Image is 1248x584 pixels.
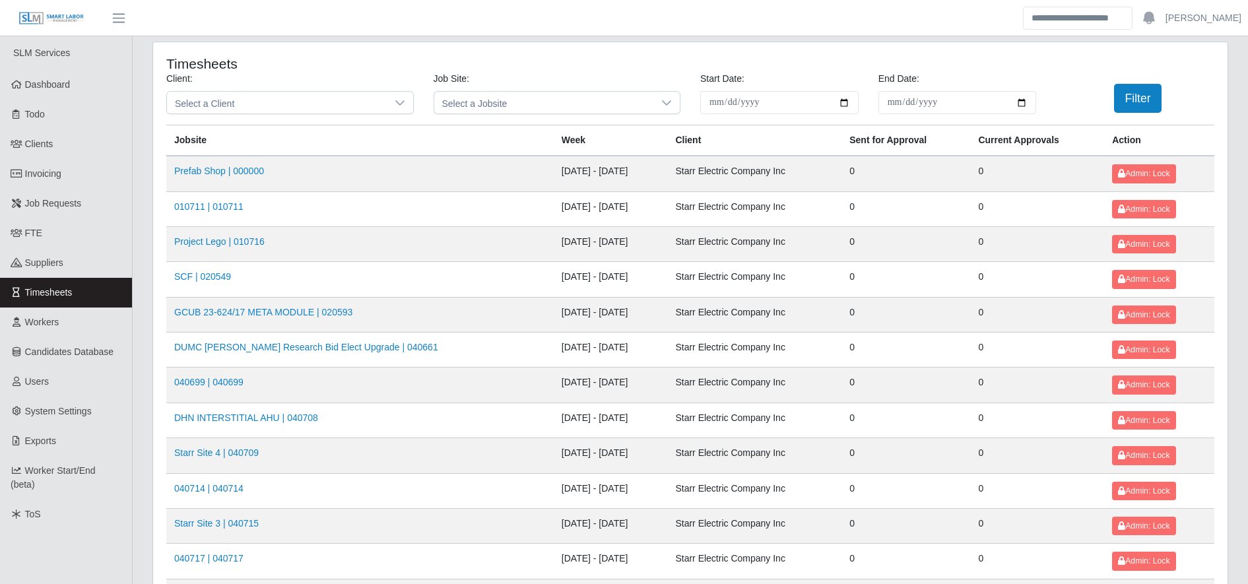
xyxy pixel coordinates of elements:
[25,406,92,416] span: System Settings
[841,333,970,368] td: 0
[1166,11,1241,25] a: [PERSON_NAME]
[25,257,63,268] span: Suppliers
[13,48,70,58] span: SLM Services
[25,79,71,90] span: Dashboard
[841,226,970,261] td: 0
[970,508,1104,543] td: 0
[970,368,1104,403] td: 0
[174,307,352,317] a: GCUB 23-624/17 META MODULE | 020593
[174,553,244,564] a: 040717 | 040717
[554,226,668,261] td: [DATE] - [DATE]
[841,438,970,473] td: 0
[554,125,668,156] th: Week
[841,262,970,297] td: 0
[667,544,841,579] td: Starr Electric Company Inc
[1118,486,1169,496] span: Admin: Lock
[970,125,1104,156] th: Current Approvals
[970,544,1104,579] td: 0
[174,201,244,212] a: 010711 | 010711
[667,262,841,297] td: Starr Electric Company Inc
[554,262,668,297] td: [DATE] - [DATE]
[1112,306,1175,324] button: Admin: Lock
[25,509,41,519] span: ToS
[1112,235,1175,253] button: Admin: Lock
[667,473,841,508] td: Starr Electric Company Inc
[174,447,259,458] a: Starr Site 4 | 040709
[841,125,970,156] th: Sent for Approval
[667,297,841,332] td: Starr Electric Company Inc
[1112,375,1175,394] button: Admin: Lock
[841,544,970,579] td: 0
[1112,200,1175,218] button: Admin: Lock
[1112,270,1175,288] button: Admin: Lock
[700,72,744,86] label: Start Date:
[25,139,53,149] span: Clients
[25,346,114,357] span: Candidates Database
[970,403,1104,438] td: 0
[434,92,654,114] span: Select a Jobsite
[970,226,1104,261] td: 0
[1118,240,1169,249] span: Admin: Lock
[174,483,244,494] a: 040714 | 040714
[1118,205,1169,214] span: Admin: Lock
[841,297,970,332] td: 0
[1112,482,1175,500] button: Admin: Lock
[1118,345,1169,354] span: Admin: Lock
[174,271,231,282] a: SCF | 020549
[174,166,264,176] a: Prefab Shop | 000000
[1118,521,1169,531] span: Admin: Lock
[554,403,668,438] td: [DATE] - [DATE]
[1023,7,1133,30] input: Search
[554,297,668,332] td: [DATE] - [DATE]
[667,226,841,261] td: Starr Electric Company Inc
[25,376,49,387] span: Users
[970,262,1104,297] td: 0
[25,317,59,327] span: Workers
[667,125,841,156] th: Client
[841,191,970,226] td: 0
[1118,169,1169,178] span: Admin: Lock
[667,403,841,438] td: Starr Electric Company Inc
[841,473,970,508] td: 0
[970,297,1104,332] td: 0
[970,191,1104,226] td: 0
[841,508,970,543] td: 0
[1118,275,1169,284] span: Admin: Lock
[1118,380,1169,389] span: Admin: Lock
[970,473,1104,508] td: 0
[970,156,1104,191] td: 0
[11,465,96,490] span: Worker Start/End (beta)
[1118,416,1169,425] span: Admin: Lock
[25,436,56,446] span: Exports
[1112,164,1175,183] button: Admin: Lock
[18,11,84,26] img: SLM Logo
[1112,517,1175,535] button: Admin: Lock
[166,125,554,156] th: Jobsite
[174,377,244,387] a: 040699 | 040699
[1118,451,1169,460] span: Admin: Lock
[1112,341,1175,359] button: Admin: Lock
[434,72,469,86] label: Job Site:
[667,156,841,191] td: Starr Electric Company Inc
[1112,552,1175,570] button: Admin: Lock
[1112,446,1175,465] button: Admin: Lock
[878,72,919,86] label: End Date:
[1112,411,1175,430] button: Admin: Lock
[25,198,82,209] span: Job Requests
[25,109,45,119] span: Todo
[166,55,591,72] h4: Timesheets
[554,191,668,226] td: [DATE] - [DATE]
[554,473,668,508] td: [DATE] - [DATE]
[554,438,668,473] td: [DATE] - [DATE]
[554,156,668,191] td: [DATE] - [DATE]
[1114,84,1162,113] button: Filter
[970,438,1104,473] td: 0
[554,333,668,368] td: [DATE] - [DATE]
[554,368,668,403] td: [DATE] - [DATE]
[667,333,841,368] td: Starr Electric Company Inc
[667,508,841,543] td: Starr Electric Company Inc
[167,92,387,114] span: Select a Client
[174,236,265,247] a: Project Lego | 010716
[25,287,73,298] span: Timesheets
[174,412,318,423] a: DHN INTERSTITIAL AHU | 040708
